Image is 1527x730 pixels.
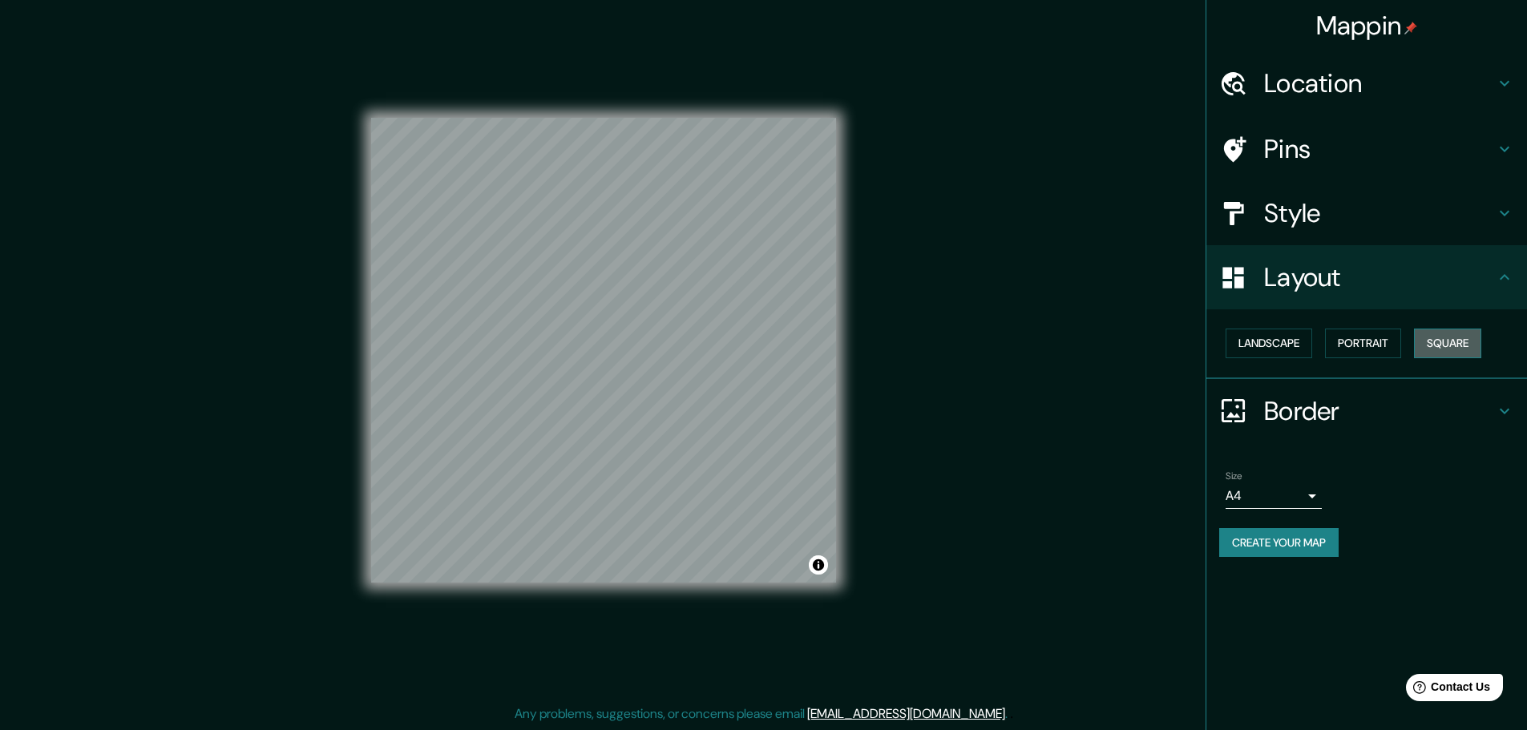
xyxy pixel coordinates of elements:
h4: Pins [1264,133,1495,165]
canvas: Map [371,118,836,583]
div: Style [1206,181,1527,245]
div: A4 [1226,483,1322,509]
h4: Mappin [1316,10,1418,42]
h4: Border [1264,395,1495,427]
button: Create your map [1219,528,1339,558]
button: Portrait [1325,329,1401,358]
div: Border [1206,379,1527,443]
button: Toggle attribution [809,555,828,575]
label: Size [1226,469,1242,482]
div: Layout [1206,245,1527,309]
iframe: Help widget launcher [1384,667,1509,712]
button: Landscape [1226,329,1312,358]
h4: Location [1264,67,1495,99]
img: pin-icon.png [1404,22,1417,34]
div: . [1010,704,1013,724]
div: Pins [1206,117,1527,181]
div: . [1008,704,1010,724]
h4: Style [1264,197,1495,229]
button: Square [1414,329,1481,358]
a: [EMAIL_ADDRESS][DOMAIN_NAME] [807,705,1005,722]
div: Location [1206,51,1527,115]
p: Any problems, suggestions, or concerns please email . [515,704,1008,724]
h4: Layout [1264,261,1495,293]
